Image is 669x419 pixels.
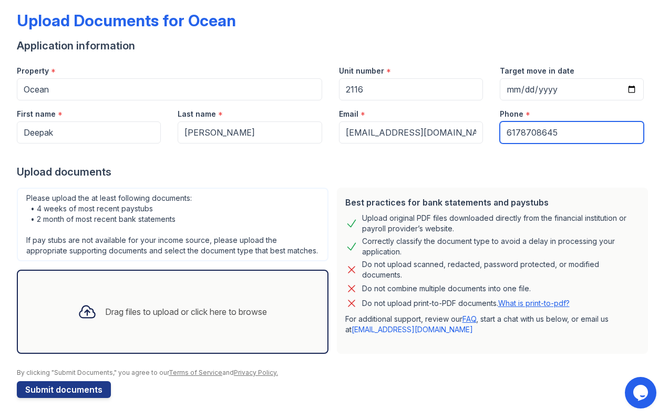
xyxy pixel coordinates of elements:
button: Submit documents [17,381,111,398]
label: Property [17,66,49,76]
div: Upload original PDF files downloaded directly from the financial institution or payroll provider’... [362,213,640,234]
div: Upload Documents for Ocean [17,11,236,30]
div: Application information [17,38,652,53]
label: Unit number [339,66,384,76]
label: Email [339,109,358,119]
div: Drag files to upload or click here to browse [105,305,267,318]
a: Terms of Service [169,369,222,376]
a: [EMAIL_ADDRESS][DOMAIN_NAME] [352,325,473,334]
a: FAQ [462,314,476,323]
label: Last name [178,109,216,119]
label: Phone [500,109,523,119]
div: Do not combine multiple documents into one file. [362,282,531,295]
div: Upload documents [17,165,652,179]
div: By clicking "Submit Documents," you agree to our and [17,369,652,377]
p: For additional support, review our , start a chat with us below, or email us at [345,314,640,335]
div: Best practices for bank statements and paystubs [345,196,640,209]
label: First name [17,109,56,119]
a: Privacy Policy. [234,369,278,376]
label: Target move in date [500,66,574,76]
iframe: chat widget [625,377,658,408]
div: Correctly classify the document type to avoid a delay in processing your application. [362,236,640,257]
a: What is print-to-pdf? [498,299,570,308]
div: Please upload the at least following documents: • 4 weeks of most recent paystubs • 2 month of mo... [17,188,328,261]
p: Do not upload print-to-PDF documents. [362,298,570,309]
div: Do not upload scanned, redacted, password protected, or modified documents. [362,259,640,280]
